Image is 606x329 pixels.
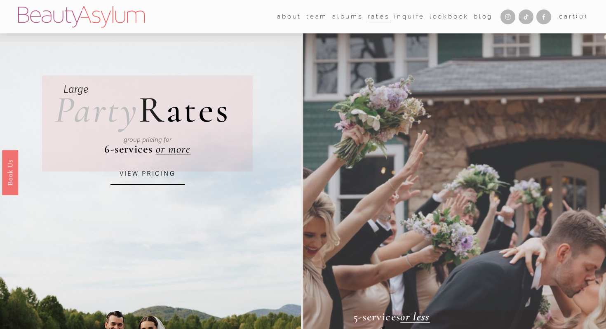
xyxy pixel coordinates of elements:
span: team [306,11,327,22]
strong: 5-services [353,310,401,324]
span: R [139,87,166,132]
a: Facebook [536,9,551,24]
a: Inquire [394,10,425,23]
em: Large [63,84,88,96]
span: about [277,11,301,22]
em: Party [55,87,139,132]
a: VIEW PRICING [110,163,185,185]
a: Blog [474,10,493,23]
a: or less [400,310,430,324]
a: Rates [368,10,390,23]
a: Instagram [500,9,515,24]
a: folder dropdown [306,10,327,23]
a: 0 items in cart [559,11,588,22]
span: 0 [579,13,585,20]
img: Beauty Asylum | Bridal Hair &amp; Makeup Charlotte &amp; Atlanta [18,6,145,28]
a: Lookbook [430,10,469,23]
a: albums [332,10,363,23]
a: folder dropdown [277,10,301,23]
strong: 6-services [104,142,153,156]
span: ( ) [576,13,587,20]
a: TikTok [519,9,533,24]
a: Book Us [2,150,18,195]
a: or more [156,142,191,156]
h2: ates [55,91,230,129]
em: group pricing for [124,136,171,143]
